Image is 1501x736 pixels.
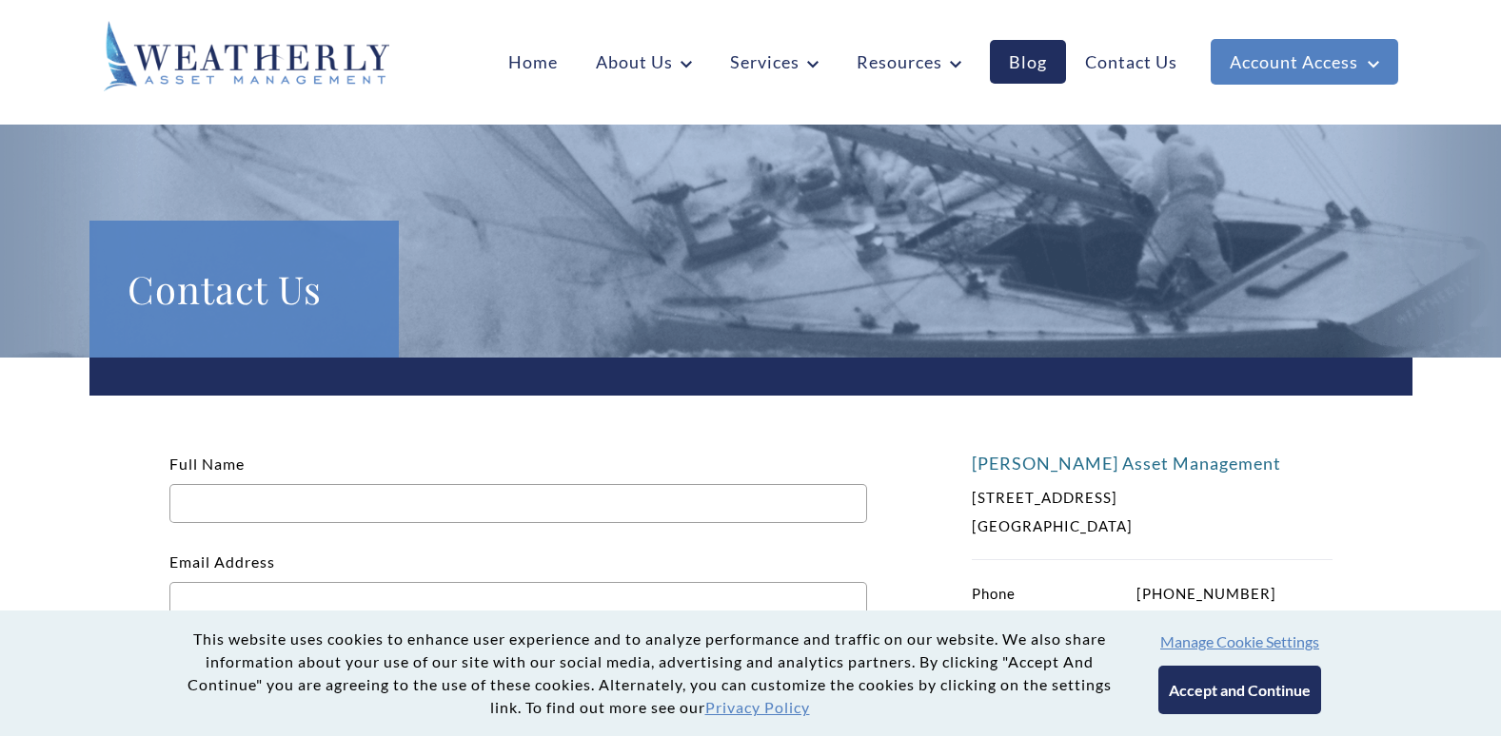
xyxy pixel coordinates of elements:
a: About Us [577,40,711,84]
input: Full Name [169,484,867,523]
a: Home [489,40,577,84]
a: Services [711,40,838,84]
button: Manage Cookie Settings [1160,632,1319,650]
p: [PHONE_NUMBER] [972,608,1276,636]
img: Weatherly [104,21,389,91]
p: This website uses cookies to enhance user experience and to analyze performance and traffic on ou... [180,628,1120,719]
h1: Contact Us [128,259,361,320]
span: Phone [972,579,1016,608]
span: Fax [972,608,997,636]
a: Blog [990,40,1066,84]
a: Contact Us [1066,40,1196,84]
a: Privacy Policy [705,698,810,716]
label: Email Address [169,552,867,610]
input: Email Address [169,582,867,621]
a: Resources [838,40,980,84]
button: Accept and Continue [1158,666,1321,714]
p: [STREET_ADDRESS] [GEOGRAPHIC_DATA] [972,483,1276,540]
h4: [PERSON_NAME] Asset Management [972,453,1333,474]
a: Account Access [1211,39,1398,85]
p: [PHONE_NUMBER] [972,579,1276,608]
label: Full Name [169,455,867,513]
